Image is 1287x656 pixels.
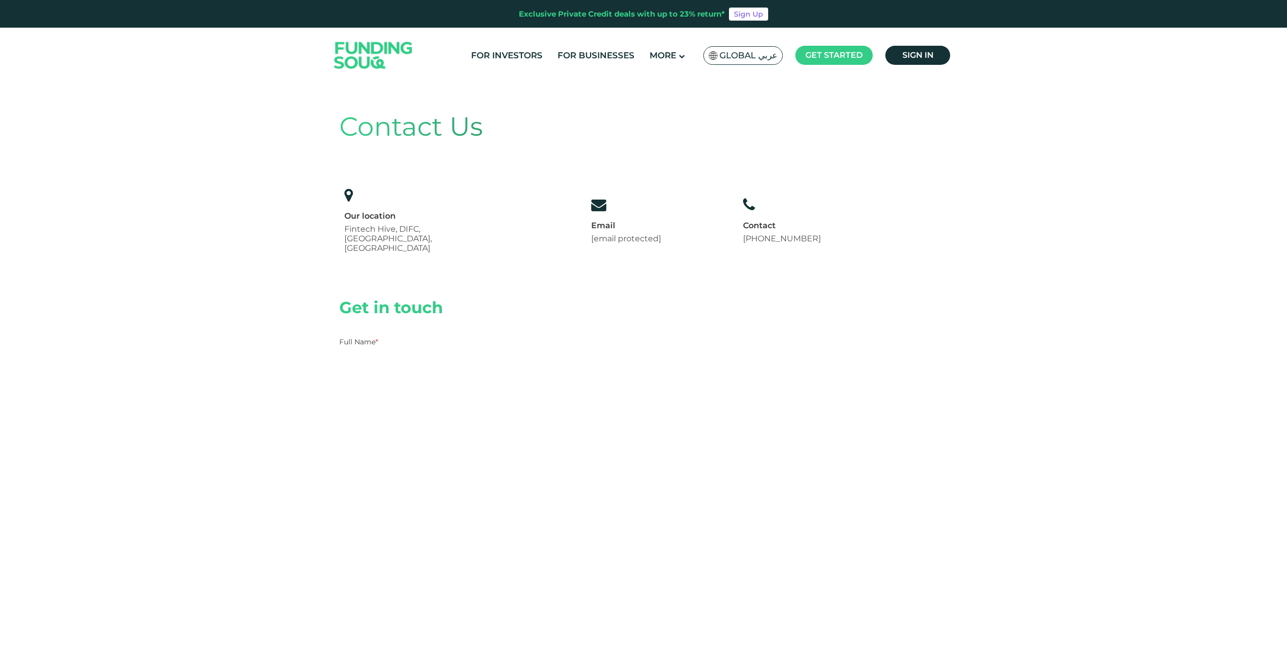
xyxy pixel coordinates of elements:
[743,220,821,231] div: Contact
[591,234,661,243] a: [email protected]
[344,211,509,222] div: Our location
[519,9,725,19] div: Exclusive Private Credit deals with up to 23% return*
[339,298,948,317] h2: Get in touch
[719,50,777,61] span: Global عربي
[591,220,661,231] div: Email
[743,234,821,243] a: [PHONE_NUMBER]
[339,337,378,346] label: Full Name
[555,47,637,64] a: For Businesses
[885,46,950,65] a: Sign in
[729,8,768,21] a: Sign Up
[709,51,718,60] img: SA Flag
[650,50,676,60] span: More
[805,50,863,60] span: Get started
[469,47,545,64] a: For Investors
[344,224,432,253] span: Fintech Hive, DIFC, [GEOGRAPHIC_DATA], [GEOGRAPHIC_DATA]
[339,111,948,142] div: Contact Us
[324,30,423,81] img: Logo
[902,50,934,60] span: Sign in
